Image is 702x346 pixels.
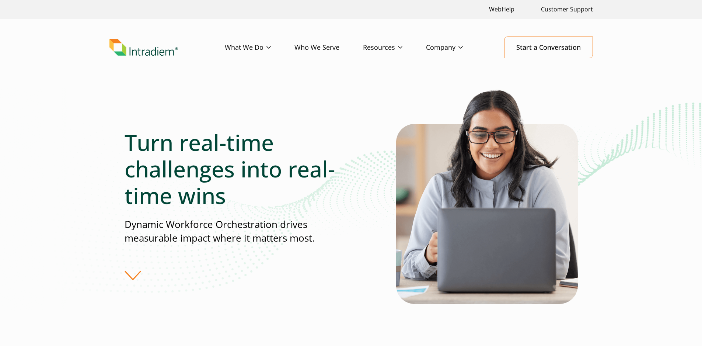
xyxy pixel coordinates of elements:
img: Intradiem [109,39,178,56]
a: Start a Conversation [504,37,593,58]
h1: Turn real-time challenges into real-time wins [125,129,351,209]
a: Customer Support [538,1,596,17]
a: Link to homepage of Intradiem [109,39,225,56]
a: Resources [363,37,426,58]
a: Who We Serve [294,37,363,58]
img: Solutions for Contact Center Teams [396,88,578,304]
a: What We Do [225,37,294,58]
a: Company [426,37,486,58]
p: Dynamic Workforce Orchestration drives measurable impact where it matters most. [125,218,351,245]
a: Link opens in a new window [486,1,517,17]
